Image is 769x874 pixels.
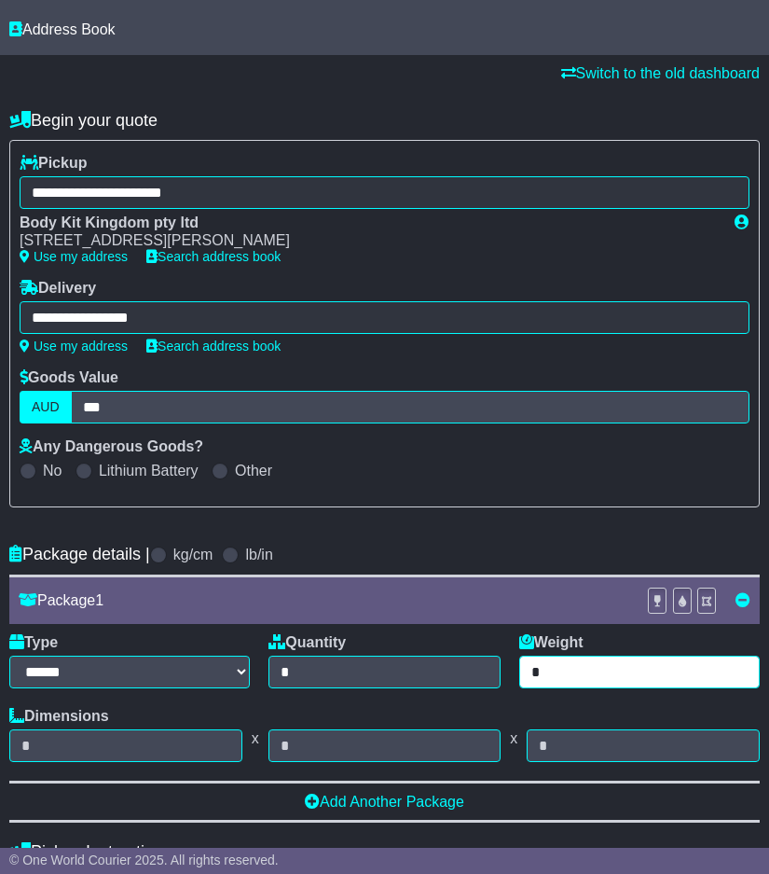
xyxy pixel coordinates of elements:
div: Body Kit Kingdom pty ltd [20,214,716,231]
a: Use my address [20,339,128,354]
label: lb/in [245,546,272,563]
span: x [242,729,268,747]
a: Add Another Package [305,794,464,810]
h4: Begin your quote [9,111,760,131]
h4: Pickup Instructions [9,842,760,862]
a: Search address book [146,249,281,264]
a: Remove this item [735,592,750,608]
label: Other [235,462,272,479]
label: No [43,462,62,479]
label: Lithium Battery [99,462,199,479]
label: Pickup [20,154,87,172]
label: kg/cm [173,546,213,563]
a: Use my address [20,249,128,264]
label: Any Dangerous Goods? [20,437,203,455]
label: Goods Value [20,368,118,386]
div: Package [9,591,638,609]
h4: Package details | [9,545,150,564]
a: Search address book [146,339,281,354]
label: Type [9,633,58,651]
span: 1 [95,592,103,608]
span: x [501,729,527,747]
label: Dimensions [9,707,109,725]
div: [STREET_ADDRESS][PERSON_NAME] [20,231,716,249]
label: Quantity [268,633,346,651]
label: Weight [519,633,584,651]
a: Switch to the old dashboard [561,65,760,81]
a: Address Book [9,10,116,49]
label: Delivery [20,279,96,297]
label: AUD [20,391,72,423]
span: © One World Courier 2025. All rights reserved. [9,853,279,867]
